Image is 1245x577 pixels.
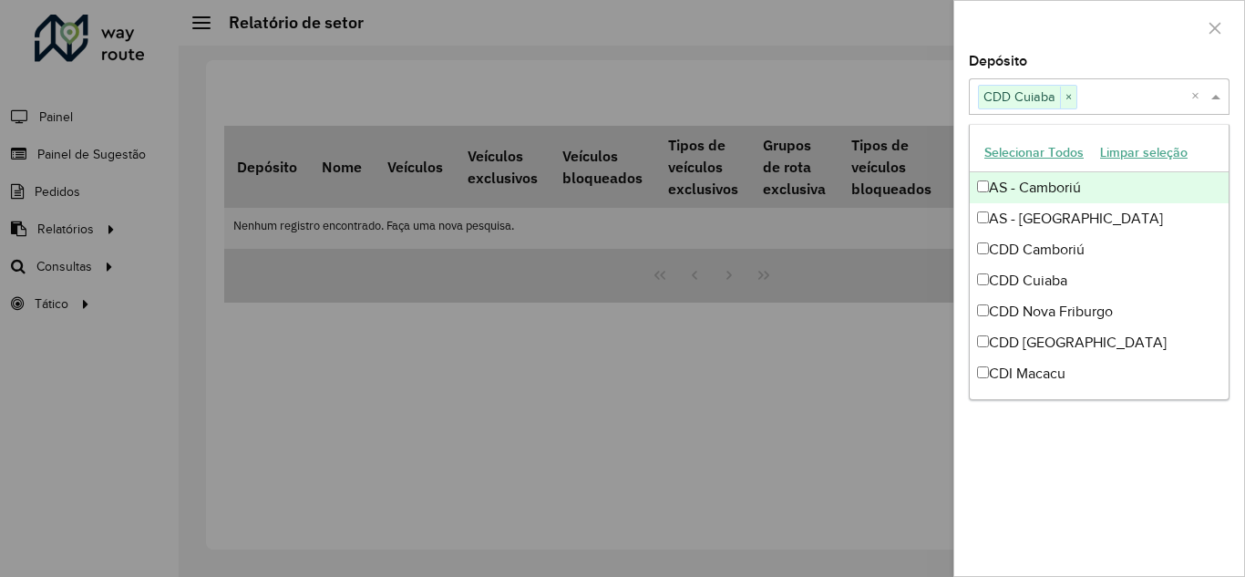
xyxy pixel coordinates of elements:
div: CDD [GEOGRAPHIC_DATA] [970,327,1229,358]
div: CDD Nova Friburgo [970,296,1229,327]
label: Depósito [969,50,1027,72]
ng-dropdown-panel: Options list [969,124,1230,400]
div: AS - [GEOGRAPHIC_DATA] [970,203,1229,234]
span: CDD Cuiaba [979,86,1060,108]
button: Selecionar Todos [976,139,1092,167]
button: Limpar seleção [1092,139,1196,167]
span: Clear all [1191,86,1207,108]
div: CDD Camboriú [970,234,1229,265]
div: AS - Camboriú [970,172,1229,203]
span: × [1060,87,1076,108]
div: CDI Macacu [970,358,1229,389]
div: CDD Cuiaba [970,265,1229,296]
